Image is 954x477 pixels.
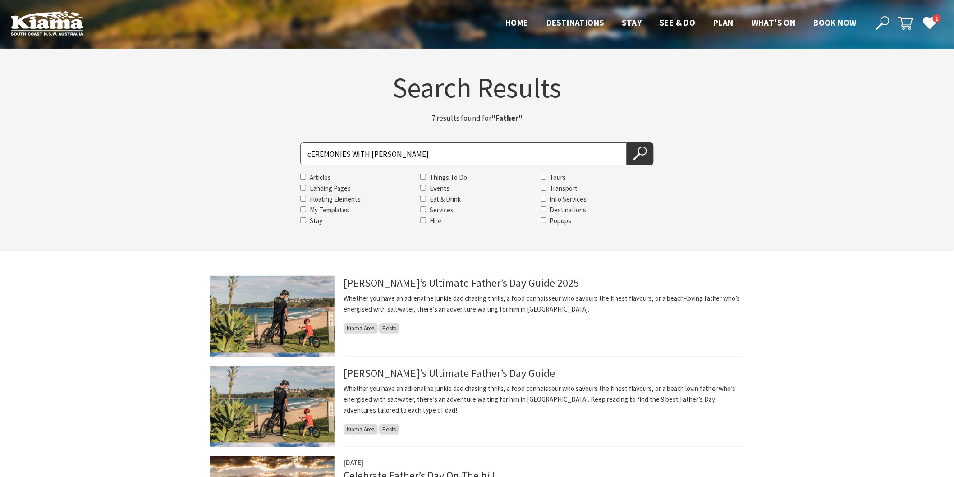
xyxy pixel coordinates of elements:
label: Floating Elements [310,195,361,203]
h1: Search Results [210,73,744,101]
label: Destinations [550,206,587,214]
label: Transport [550,184,578,193]
span: What’s On [752,17,796,28]
label: Landing Pages [310,184,351,193]
span: Home [505,17,528,28]
p: Whether you have an adrenaline junkie dad chasing thrills, a food connoisseur who savours the fin... [344,383,744,416]
label: Articles [310,173,331,182]
span: Posts [379,323,399,334]
label: Popups [550,216,572,225]
a: [PERSON_NAME]’s Ultimate Father’s Day Guide [344,366,555,380]
img: Kiama Logo [11,11,83,36]
span: See & Do [660,17,695,28]
strong: "Father" [491,113,523,123]
span: [DATE] [344,458,363,467]
span: Kiama Area [344,323,378,334]
label: Events [430,184,449,193]
label: Eat & Drink [430,195,461,203]
span: Plan [714,17,734,28]
span: Posts [379,424,399,435]
p: Whether you have an adrenaline junkie dad chasing thrills, a food connoisseur who savours the fin... [344,293,744,315]
a: 2 [923,16,936,29]
label: Info Services [550,195,587,203]
nav: Main Menu [496,16,866,31]
p: 7 results found for [364,112,590,124]
span: 2 [933,14,941,23]
input: Search for: [300,142,627,165]
span: Destinations [546,17,604,28]
label: Stay [310,216,322,225]
span: Book now [814,17,857,28]
label: Things To Do [430,173,467,182]
a: [PERSON_NAME]’s Ultimate Father’s Day Guide 2025 [344,276,579,290]
label: Hire [430,216,441,225]
label: Services [430,206,454,214]
span: Kiama Area [344,424,378,435]
span: Stay [622,17,642,28]
label: My Templates [310,206,349,214]
label: Tours [550,173,566,182]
